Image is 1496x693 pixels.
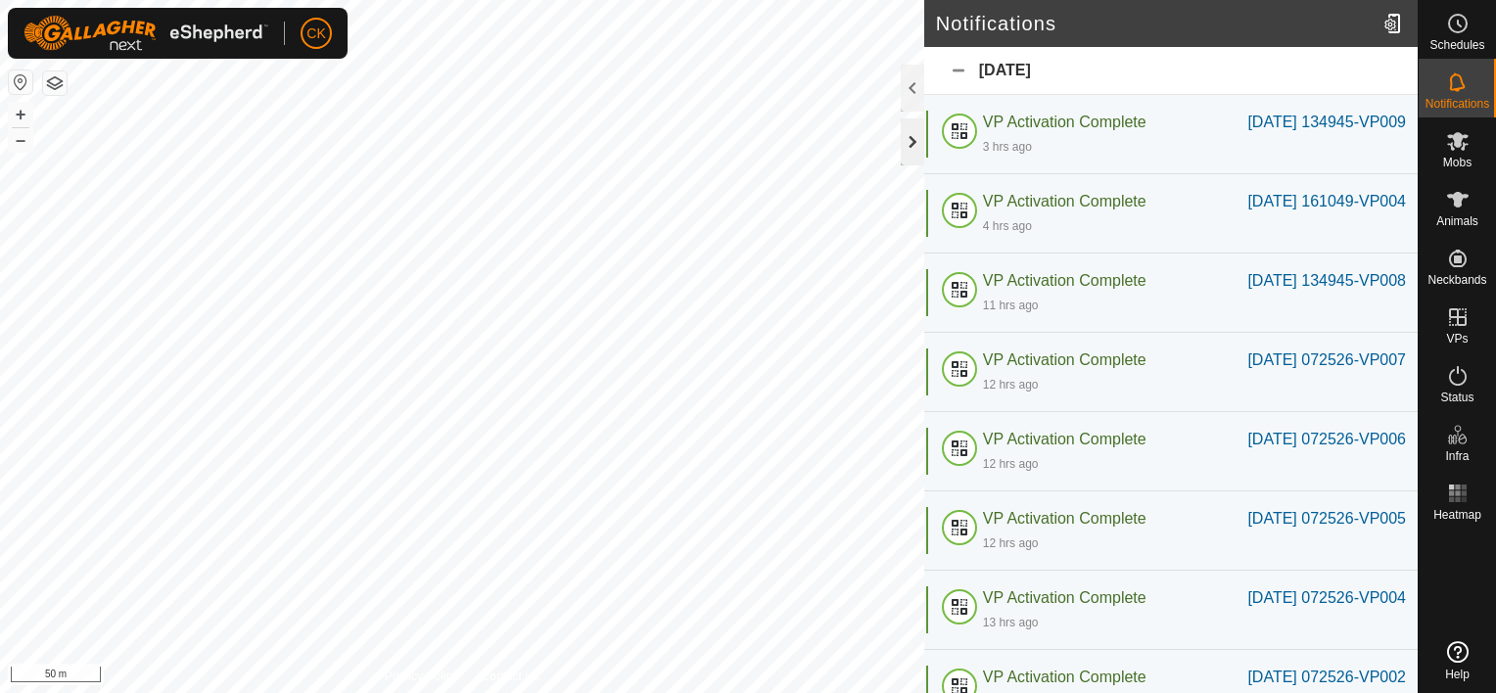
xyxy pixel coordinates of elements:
div: [DATE] 072526-VP006 [1247,428,1406,451]
div: [DATE] [924,47,1418,95]
span: VP Activation Complete [983,669,1146,685]
button: – [9,128,32,152]
div: [DATE] 072526-VP007 [1247,348,1406,372]
span: VP Activation Complete [983,431,1146,447]
span: Status [1440,392,1473,403]
span: Notifications [1426,98,1489,110]
button: Map Layers [43,71,67,95]
img: Gallagher Logo [23,16,268,51]
span: Heatmap [1433,509,1481,521]
div: 4 hrs ago [983,217,1032,235]
div: [DATE] 134945-VP009 [1247,111,1406,134]
a: Help [1419,633,1496,688]
span: VP Activation Complete [983,510,1146,527]
div: [DATE] 072526-VP004 [1247,586,1406,610]
div: 11 hrs ago [983,297,1039,314]
span: VP Activation Complete [983,351,1146,368]
span: Mobs [1443,157,1472,168]
div: 3 hrs ago [983,138,1032,156]
h2: Notifications [936,12,1376,35]
div: [DATE] 072526-VP002 [1247,666,1406,689]
span: CK [306,23,325,44]
span: VPs [1446,333,1468,345]
span: VP Activation Complete [983,193,1146,209]
span: Animals [1436,215,1478,227]
div: [DATE] 134945-VP008 [1247,269,1406,293]
span: Neckbands [1427,274,1486,286]
span: VP Activation Complete [983,589,1146,606]
button: + [9,103,32,126]
div: 12 hrs ago [983,376,1039,393]
span: Infra [1445,450,1469,462]
div: 12 hrs ago [983,534,1039,552]
div: 13 hrs ago [983,614,1039,631]
span: VP Activation Complete [983,114,1146,130]
span: VP Activation Complete [983,272,1146,289]
button: Reset Map [9,70,32,94]
span: Help [1445,669,1470,680]
div: 12 hrs ago [983,455,1039,473]
span: Schedules [1429,39,1484,51]
a: Contact Us [482,668,539,685]
div: [DATE] 161049-VP004 [1247,190,1406,213]
a: Privacy Policy [385,668,458,685]
div: [DATE] 072526-VP005 [1247,507,1406,531]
